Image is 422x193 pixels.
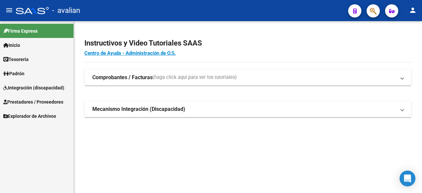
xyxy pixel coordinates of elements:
[409,6,417,14] mat-icon: person
[153,74,237,81] span: (haga click aquí para ver los tutoriales)
[3,42,20,49] span: Inicio
[3,56,29,63] span: Tesorería
[3,84,64,91] span: Integración (discapacidad)
[3,27,38,35] span: Firma Express
[52,3,80,18] span: - avalian
[400,171,415,186] div: Open Intercom Messenger
[84,50,176,56] a: Centro de Ayuda - Administración de O.S.
[84,37,411,49] h2: Instructivos y Video Tutoriales SAAS
[92,106,185,113] strong: Mecanismo Integración (Discapacidad)
[84,101,411,117] mat-expansion-panel-header: Mecanismo Integración (Discapacidad)
[5,6,13,14] mat-icon: menu
[3,113,56,120] span: Explorador de Archivos
[92,74,153,81] strong: Comprobantes / Facturas
[3,98,63,106] span: Prestadores / Proveedores
[3,70,24,77] span: Padrón
[84,70,411,85] mat-expansion-panel-header: Comprobantes / Facturas(haga click aquí para ver los tutoriales)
